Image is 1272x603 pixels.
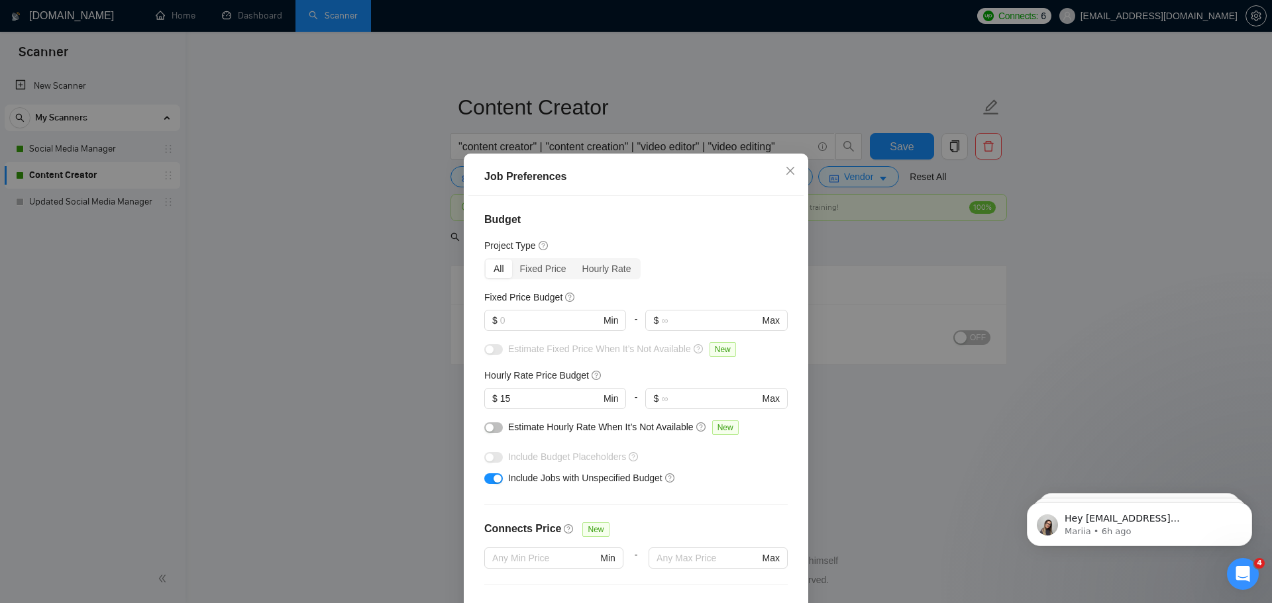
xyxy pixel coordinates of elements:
span: Max [763,551,780,565]
h4: Budget [484,212,788,228]
div: Fixed Price [512,259,574,278]
span: Include Budget Placeholders [508,451,626,462]
input: ∞ [661,391,759,406]
span: question-circle [696,422,707,432]
span: $ [653,313,659,328]
span: Max [763,391,780,406]
span: Include Jobs with Unspecified Budget [508,473,662,483]
button: Close [772,154,808,189]
input: ∞ [661,313,759,328]
span: $ [492,313,498,328]
input: Any Max Price [657,551,759,565]
input: 0 [500,391,601,406]
span: Hey [EMAIL_ADDRESS][DOMAIN_NAME], Looks like your Upwork agency Key Dons ran out of connects. We ... [58,38,224,220]
span: Min [600,551,615,565]
iframe: Intercom notifications message [1007,475,1272,567]
h5: Project Type [484,238,536,253]
h5: Fixed Price Budget [484,290,562,304]
span: $ [653,391,659,406]
span: New [710,342,736,357]
span: question-circle [629,451,639,462]
span: Min [604,313,619,328]
span: $ [492,391,498,406]
div: - [626,388,645,420]
span: New [712,420,739,435]
span: 4 [1254,558,1265,569]
div: - [623,547,649,584]
div: Job Preferences [484,169,788,185]
p: Message from Mariia, sent 6h ago [58,51,229,63]
span: Estimate Fixed Price When It’s Not Available [508,344,691,354]
h5: Hourly Rate Price Budget [484,368,589,383]
iframe: Intercom live chat [1227,558,1259,590]
input: Any Min Price [492,551,598,565]
span: question-circle [592,370,602,381]
span: Max [763,313,780,328]
span: question-circle [539,240,549,251]
h4: Connects Price [484,521,561,537]
span: question-circle [665,473,676,483]
span: question-circle [694,344,704,354]
input: 0 [500,313,601,328]
div: - [626,310,645,342]
div: Hourly Rate [574,259,639,278]
span: question-circle [564,524,574,534]
span: Min [604,391,619,406]
span: close [785,165,796,176]
span: Estimate Hourly Rate When It’s Not Available [508,422,694,432]
span: question-circle [565,292,576,302]
span: New [582,522,609,537]
div: All [486,259,512,278]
